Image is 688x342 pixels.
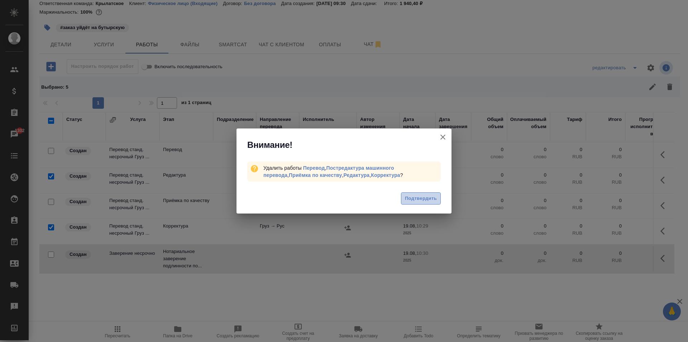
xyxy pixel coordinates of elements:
[263,165,394,178] span: ,
[303,165,326,171] span: ,
[405,195,437,203] span: Подтвердить
[303,165,325,171] a: Перевод
[371,172,403,178] span: ?
[247,139,292,151] span: Внимание!
[343,172,371,178] span: ,
[371,172,400,178] a: Корректура
[343,172,369,178] a: Редактура
[401,192,441,205] button: Подтвердить
[263,164,441,179] div: Удалить работы
[289,172,343,178] span: ,
[289,172,342,178] a: Приёмка по качеству
[263,165,394,178] a: Постредактура машинного перевода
